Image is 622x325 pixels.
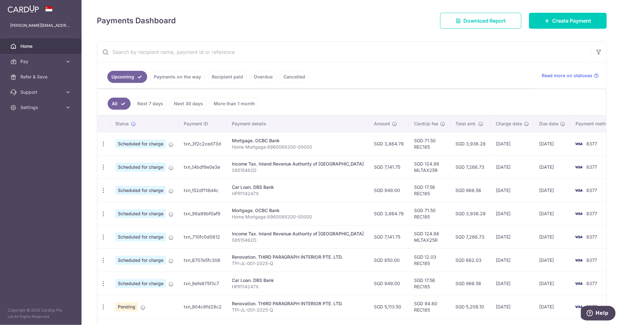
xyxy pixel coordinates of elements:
[409,248,450,272] td: SGD 12.03 REC185
[491,202,534,225] td: [DATE]
[572,210,585,218] img: Bank Card
[572,303,585,311] img: Bank Card
[450,155,491,179] td: SGD 7,266.73
[409,132,450,155] td: SGD 71.50 REC185
[369,225,409,248] td: SGD 7,141.75
[586,304,597,309] span: 8377
[115,302,138,311] span: Pending
[179,179,227,202] td: txn_152df118d4c
[179,132,227,155] td: txn_3f2c2ced73d
[115,233,166,241] span: Scheduled for charge
[179,115,227,132] th: Payment ID
[409,225,450,248] td: SGD 124.98 MLTAX25R
[586,257,597,263] span: 8377
[450,272,491,295] td: SGD 966.56
[409,295,450,318] td: SGD 94.60 REC185
[232,277,364,284] div: Car Loan. DBS Bank
[534,248,570,272] td: [DATE]
[179,225,227,248] td: txn_710fc0d0812
[20,43,62,49] span: Home
[534,225,570,248] td: [DATE]
[20,58,62,65] span: Pay
[572,140,585,148] img: Bank Card
[232,207,364,214] div: Mortgage. OCBC Bank
[496,121,522,127] span: Charge date
[586,281,597,286] span: 8377
[20,104,62,111] span: Settings
[539,121,558,127] span: Due date
[542,72,599,79] a: Read more on statuses
[150,71,205,83] a: Payments on the way
[491,225,534,248] td: [DATE]
[534,155,570,179] td: [DATE]
[232,254,364,260] div: Renovation. THIRD PARAGRAPH INTERIOR PTE. LTD.
[586,211,597,216] span: 8377
[450,295,491,318] td: SGD 5,208.10
[170,98,207,110] a: Next 30 days
[586,141,597,146] span: 8377
[279,71,309,83] a: Cancelled
[450,202,491,225] td: SGD 3,936.28
[450,132,491,155] td: SGD 3,936.28
[463,17,506,25] span: Download Report
[369,179,409,202] td: SGD 949.00
[20,89,62,95] span: Support
[107,71,147,83] a: Upcoming
[572,280,585,287] img: Bank Card
[491,132,534,155] td: [DATE]
[179,272,227,295] td: txn_9efe875f3c7
[552,17,591,25] span: Create Payment
[115,186,166,195] span: Scheduled for charge
[570,115,619,132] th: Payment method
[586,164,597,170] span: 8377
[409,202,450,225] td: SGD 71.50 REC185
[179,248,227,272] td: txn_6707e5fc306
[491,295,534,318] td: [DATE]
[491,179,534,202] td: [DATE]
[232,307,364,313] p: TPI-JL-001-2025-Q
[10,22,71,29] p: [PERSON_NAME][EMAIL_ADDRESS][DOMAIN_NAME]
[534,295,570,318] td: [DATE]
[409,272,450,295] td: SGD 17.56 REC185
[250,71,277,83] a: Overdue
[232,144,364,150] p: Home Mortgage 6960088200-00000
[572,256,585,264] img: Bank Card
[440,13,521,29] a: Download Report
[232,137,364,144] div: Mortgage. OCBC Bank
[8,5,39,13] img: CardUp
[414,121,438,127] span: CardUp fee
[586,188,597,193] span: 8377
[115,121,129,127] span: Status
[108,98,131,110] a: All
[369,248,409,272] td: SGD 650.00
[232,190,364,197] p: HPR114247X
[232,300,364,307] div: Renovation. THIRD PARAGRAPH INTERIOR PTE. LTD.
[491,248,534,272] td: [DATE]
[232,260,364,267] p: TPI-JL-001-2025-Q
[369,132,409,155] td: SGD 3,864.78
[409,179,450,202] td: SGD 17.56 REC185
[450,179,491,202] td: SGD 966.56
[572,187,585,194] img: Bank Card
[581,306,616,322] iframe: Opens a widget where you can find more information
[97,15,176,26] h4: Payments Dashboard
[369,295,409,318] td: SGD 5,113.50
[534,179,570,202] td: [DATE]
[179,202,227,225] td: txn_98a99bf0af9
[210,98,259,110] a: More than 1 month
[455,121,476,127] span: Total amt.
[586,234,597,240] span: 8377
[572,163,585,171] img: Bank Card
[232,184,364,190] div: Car Loan. DBS Bank
[534,132,570,155] td: [DATE]
[374,121,390,127] span: Amount
[227,115,369,132] th: Payment details
[232,167,364,174] p: S9515482D
[534,202,570,225] td: [DATE]
[115,279,166,288] span: Scheduled for charge
[97,42,591,62] input: Search by recipient name, payment id or reference
[115,209,166,218] span: Scheduled for charge
[529,13,607,29] a: Create Payment
[491,272,534,295] td: [DATE]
